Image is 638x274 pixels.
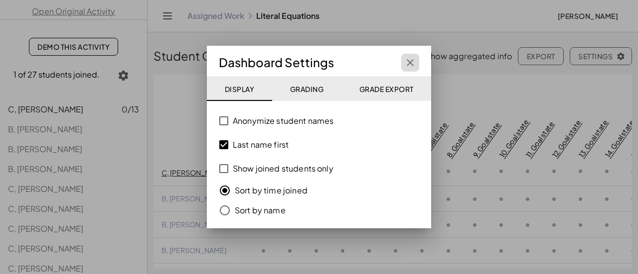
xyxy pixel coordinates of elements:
label: Last name first [233,133,289,157]
div: Dashboard Settings [219,54,419,72]
label: Anonymize student names [233,109,333,133]
label: Sort by name [235,200,286,220]
span: Display [224,85,254,93]
span: Grading [290,85,323,93]
span: Grade Export [359,85,413,93]
label: Show joined students only [233,157,333,181]
label: Sort by time joined [235,181,308,200]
